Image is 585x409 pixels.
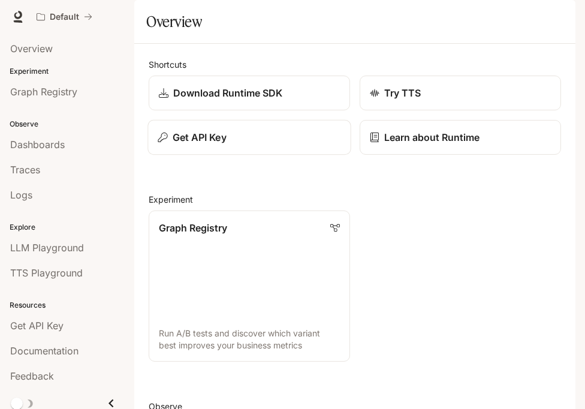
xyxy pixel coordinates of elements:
[159,221,227,235] p: Graph Registry
[146,10,202,34] h1: Overview
[149,76,350,110] a: Download Runtime SDK
[384,86,421,100] p: Try TTS
[50,12,79,22] p: Default
[360,120,561,155] a: Learn about Runtime
[159,327,340,351] p: Run A/B tests and discover which variant best improves your business metrics
[31,5,98,29] button: All workspaces
[147,120,351,155] button: Get API Key
[360,76,561,110] a: Try TTS
[173,130,227,145] p: Get API Key
[149,58,561,71] h2: Shortcuts
[173,86,282,100] p: Download Runtime SDK
[384,130,480,145] p: Learn about Runtime
[149,193,561,206] h2: Experiment
[149,210,350,362] a: Graph RegistryRun A/B tests and discover which variant best improves your business metrics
